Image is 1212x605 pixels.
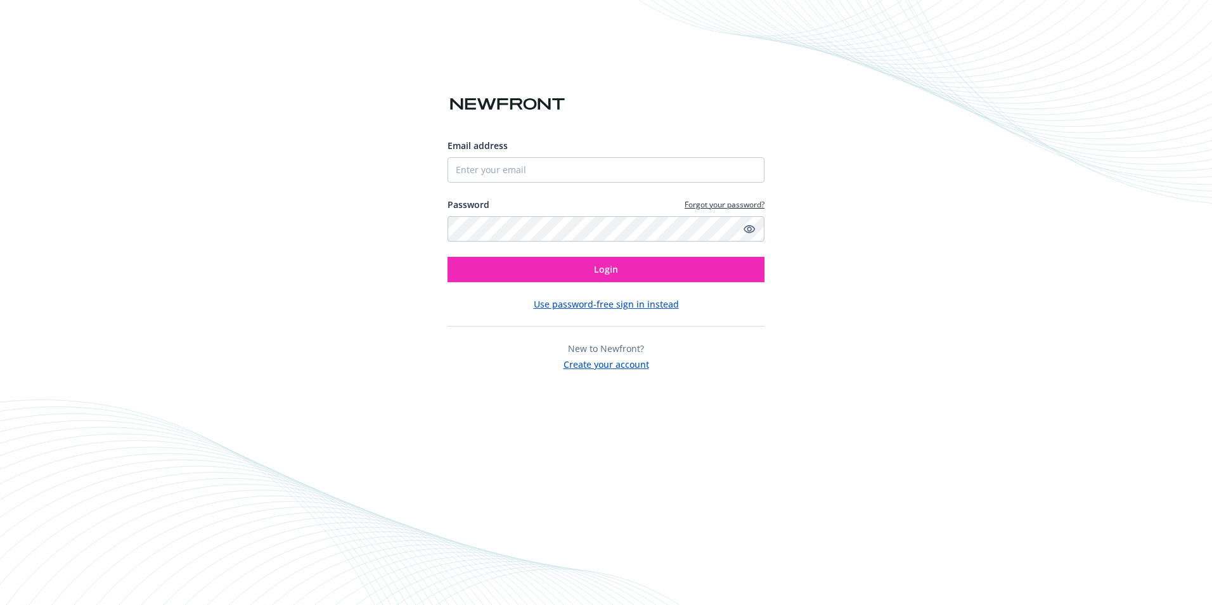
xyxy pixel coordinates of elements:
[448,93,567,115] img: Newfront logo
[742,221,757,237] a: Show password
[448,257,764,282] button: Login
[448,216,764,242] input: Enter your password
[685,199,764,210] a: Forgot your password?
[448,198,489,211] label: Password
[534,297,679,311] button: Use password-free sign in instead
[564,355,649,371] button: Create your account
[448,157,764,183] input: Enter your email
[568,342,644,355] span: New to Newfront?
[448,140,508,152] span: Email address
[594,263,618,275] span: Login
